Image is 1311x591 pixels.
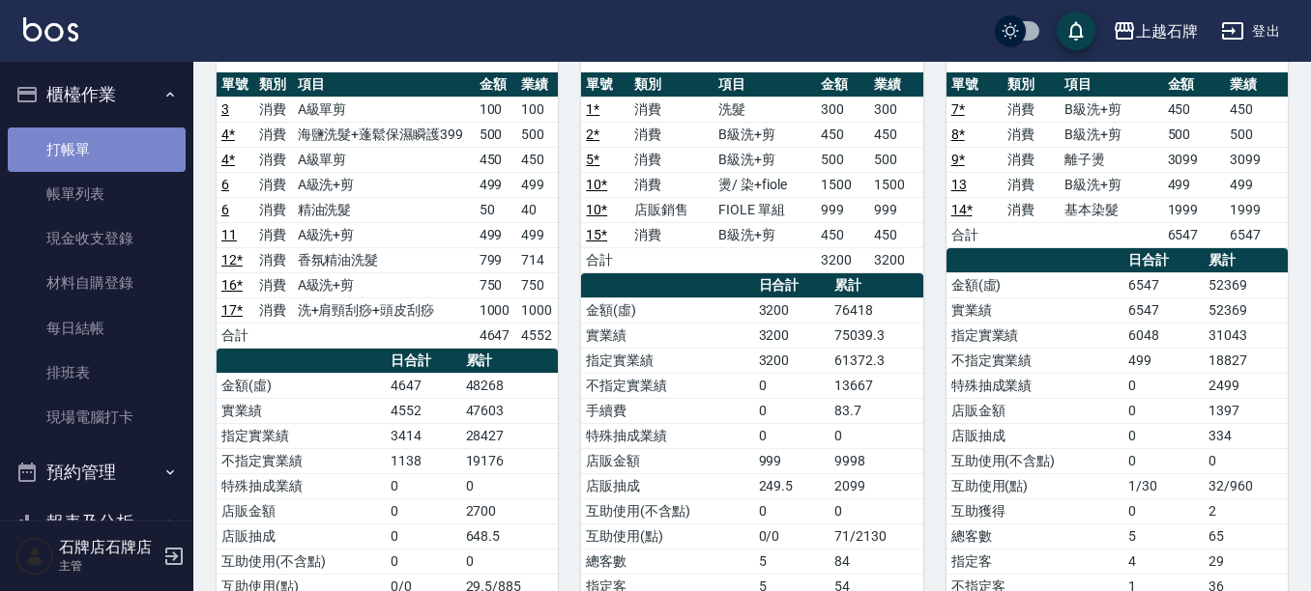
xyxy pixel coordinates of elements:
td: 1999 [1163,197,1226,222]
td: 1000 [516,297,558,323]
td: 48268 [461,373,559,398]
th: 累計 [1204,248,1288,273]
th: 業績 [1225,72,1288,98]
td: 店販金額 [947,398,1123,423]
td: 6547 [1225,222,1288,247]
td: 總客數 [581,549,753,574]
td: 特殊抽成業績 [217,473,386,498]
td: 6547 [1123,297,1205,323]
td: 1500 [869,172,922,197]
img: Person [15,537,54,576]
th: 項目 [714,72,816,98]
td: 999 [816,197,869,222]
td: 52369 [1204,272,1288,297]
td: 3200 [754,323,830,348]
td: 499 [1163,172,1226,197]
td: 500 [475,122,516,147]
th: 單號 [947,72,1004,98]
td: 999 [754,448,830,473]
td: 61372.3 [830,348,923,373]
td: 1999 [1225,197,1288,222]
td: 互助使用(不含點) [581,498,753,523]
td: 0 [830,498,923,523]
td: 消費 [254,172,292,197]
td: 洗+肩頸刮痧+頭皮刮痧 [293,297,475,323]
td: 店販銷售 [629,197,714,222]
td: 店販金額 [581,448,753,473]
td: 4 [1123,549,1205,574]
td: 互助使用(點) [947,473,1123,498]
td: 合計 [947,222,1004,247]
td: 店販金額 [217,498,386,523]
td: 4647 [386,373,460,398]
td: 450 [475,147,516,172]
td: 合計 [217,323,254,348]
td: 互助獲得 [947,498,1123,523]
td: 6048 [1123,323,1205,348]
th: 日合計 [386,349,460,374]
td: 76418 [830,297,923,323]
td: 實業績 [217,398,386,423]
td: 450 [1225,97,1288,122]
th: 金額 [816,72,869,98]
td: 消費 [254,272,292,297]
button: save [1057,12,1095,50]
td: 13667 [830,373,923,398]
td: 0 [1123,498,1205,523]
td: 指定實業績 [947,323,1123,348]
td: 0 [386,473,460,498]
th: 日合計 [1123,248,1205,273]
td: 0 [830,423,923,448]
table: a dense table [947,72,1288,248]
td: 2099 [830,473,923,498]
img: Logo [23,17,78,42]
td: 4552 [386,398,460,423]
td: 0 [1123,373,1205,398]
a: 3 [221,101,229,117]
td: 消費 [629,147,714,172]
td: 799 [475,247,516,272]
td: 0/0 [754,523,830,549]
td: B級洗+剪 [1060,122,1162,147]
td: A級洗+剪 [293,272,475,297]
td: 500 [1225,122,1288,147]
td: 40 [516,197,558,222]
td: 648.5 [461,523,559,549]
td: 714 [516,247,558,272]
td: 特殊抽成業績 [947,373,1123,398]
td: 消費 [629,97,714,122]
td: A級單剪 [293,147,475,172]
div: 上越石牌 [1136,19,1198,43]
td: 450 [869,222,922,247]
td: 2 [1204,498,1288,523]
td: 450 [869,122,922,147]
td: 500 [816,147,869,172]
td: 基本染髮 [1060,197,1162,222]
td: 300 [869,97,922,122]
td: FIOLE 單組 [714,197,816,222]
td: 71/2130 [830,523,923,549]
td: 499 [516,222,558,247]
th: 類別 [254,72,292,98]
td: 5 [754,549,830,574]
td: 2700 [461,498,559,523]
td: 52369 [1204,297,1288,323]
td: 手續費 [581,398,753,423]
td: B級洗+剪 [1060,172,1162,197]
p: 主管 [59,557,158,575]
td: 0 [754,373,830,398]
td: 金額(虛) [217,373,386,398]
td: 249.5 [754,473,830,498]
td: 消費 [1003,172,1060,197]
td: 消費 [254,247,292,272]
td: 精油洗髮 [293,197,475,222]
td: 5 [1123,523,1205,549]
td: 750 [516,272,558,297]
a: 6 [221,202,229,217]
td: 消費 [1003,147,1060,172]
td: 0 [461,549,559,574]
td: 消費 [254,122,292,147]
td: 450 [816,222,869,247]
td: B級洗+剪 [1060,97,1162,122]
td: 消費 [254,197,292,222]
